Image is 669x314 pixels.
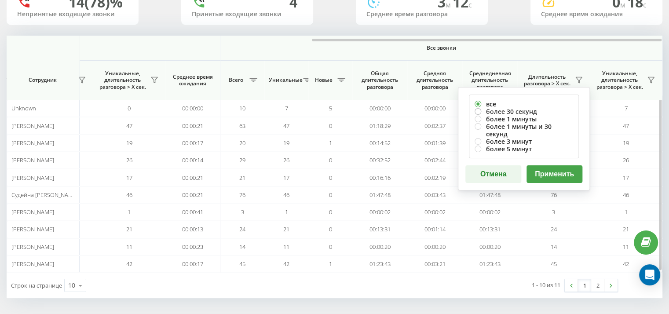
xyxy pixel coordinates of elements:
span: 42 [283,260,289,268]
span: 47 [623,122,629,130]
td: 00:00:00 [407,100,462,117]
span: 24 [239,225,245,233]
td: 00:03:21 [407,256,462,273]
div: Непринятые входящие звонки [17,11,128,18]
span: 11 [283,243,289,251]
span: Уникальные, длительность разговора > Х сек. [97,70,148,91]
span: 19 [283,139,289,147]
span: 21 [283,225,289,233]
td: 00:01:39 [407,135,462,152]
label: более 5 минут [475,145,573,153]
a: 2 [591,279,604,292]
td: 00:00:21 [165,169,220,186]
span: 0 [329,225,332,233]
span: 11 [623,243,629,251]
td: 00:14:52 [352,135,407,152]
span: 63 [239,122,245,130]
span: 3 [552,208,555,216]
span: 20 [239,139,245,147]
td: 00:00:41 [165,204,220,221]
span: 76 [239,191,245,199]
a: 1 [578,279,591,292]
span: 17 [283,174,289,182]
td: 00:00:00 [165,100,220,117]
span: [PERSON_NAME] [11,243,54,251]
span: Все звонки [246,44,636,51]
span: 47 [126,122,132,130]
td: 00:00:02 [352,204,407,221]
span: 47 [283,122,289,130]
span: [PERSON_NAME] [11,208,54,216]
span: 45 [551,260,557,268]
span: 29 [239,156,245,164]
td: 00:00:21 [165,186,220,204]
span: 26 [623,156,629,164]
span: Уникальные [269,77,300,84]
span: [PERSON_NAME] [11,174,54,182]
span: 21 [239,174,245,182]
span: 0 [329,156,332,164]
span: 46 [126,191,132,199]
span: Unknown [11,104,36,112]
span: 0 [329,122,332,130]
span: 42 [623,260,629,268]
td: 01:47:48 [352,186,407,204]
td: 00:00:17 [165,256,220,273]
span: 7 [285,104,288,112]
span: 24 [551,225,557,233]
span: 1 [329,139,332,147]
span: 19 [126,139,132,147]
span: [PERSON_NAME] [11,225,54,233]
td: 00:13:31 [352,221,407,238]
span: 1 [625,208,628,216]
td: 00:00:00 [352,100,407,117]
span: 3 [241,208,244,216]
label: все [475,100,573,108]
label: более 30 секунд [475,108,573,115]
span: [PERSON_NAME] [11,139,54,147]
span: [PERSON_NAME] [11,122,54,130]
span: 1 [329,260,332,268]
span: Общая длительность разговора [359,70,401,91]
td: 01:18:29 [352,117,407,134]
td: 01:23:43 [462,256,517,273]
td: 00:16:16 [352,169,407,186]
span: [PERSON_NAME] [11,156,54,164]
span: 76 [551,191,557,199]
td: 00:03:43 [407,186,462,204]
span: 14 [551,243,557,251]
span: 19 [623,139,629,147]
div: Среднее время ожидания [541,11,652,18]
span: 0 [329,191,332,199]
span: 1 [128,208,131,216]
td: 00:02:44 [407,152,462,169]
td: 00:00:20 [352,238,407,256]
td: 00:00:13 [165,221,220,238]
span: 26 [283,156,289,164]
span: Среднее время ожидания [172,73,213,87]
div: Принятые входящие звонки [192,11,303,18]
span: 7 [625,104,628,112]
span: Среднедневная длительность разговора [469,70,511,91]
span: Средняя длительность разговора [414,70,456,91]
td: 00:00:23 [165,238,220,256]
td: 00:00:21 [165,117,220,134]
span: Судейна [PERSON_NAME] [11,191,78,199]
span: 21 [126,225,132,233]
td: 00:00:20 [407,238,462,256]
td: 00:02:19 [407,169,462,186]
span: 0 [128,104,131,112]
span: 5 [329,104,332,112]
label: более 1 минуты [475,115,573,123]
div: Open Intercom Messenger [639,264,660,285]
span: 10 [239,104,245,112]
span: 21 [623,225,629,233]
td: 01:23:43 [352,256,407,273]
span: 0 [329,174,332,182]
span: [PERSON_NAME] [11,260,54,268]
span: 11 [126,243,132,251]
div: 10 [68,281,75,290]
td: 00:00:02 [462,204,517,221]
td: 01:47:48 [462,186,517,204]
td: 00:00:17 [165,135,220,152]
